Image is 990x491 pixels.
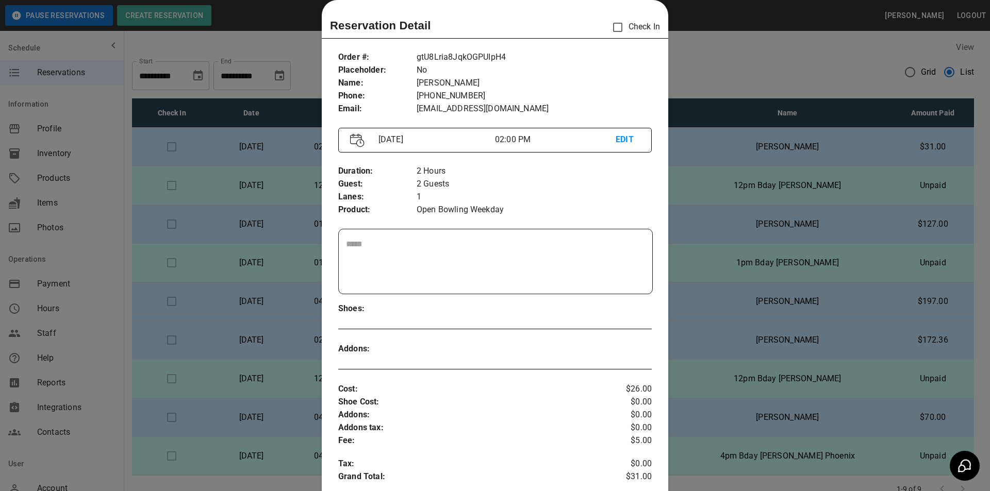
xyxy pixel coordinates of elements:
p: Product : [338,204,417,216]
p: Guest : [338,178,417,191]
p: No [417,64,652,77]
p: $5.00 [600,434,652,447]
p: Fee : [338,434,600,447]
p: $0.00 [600,409,652,421]
p: Phone : [338,90,417,103]
p: Addons tax : [338,421,600,434]
p: $26.00 [600,383,652,396]
p: 02:00 PM [495,133,616,146]
p: $0.00 [600,396,652,409]
p: $31.00 [600,470,652,486]
p: [PERSON_NAME] [417,77,652,90]
p: [EMAIL_ADDRESS][DOMAIN_NAME] [417,103,652,115]
p: Grand Total : [338,470,600,486]
p: Name : [338,77,417,90]
p: Cost : [338,383,600,396]
p: Addons : [338,409,600,421]
p: Open Bowling Weekday [417,204,652,216]
p: Shoes : [338,302,417,315]
p: Lanes : [338,191,417,204]
p: gtU8Lria8JqkOGPUIpH4 [417,51,652,64]
p: Order # : [338,51,417,64]
p: Reservation Detail [330,17,431,34]
img: Vector [350,133,365,147]
p: 2 Hours [417,165,652,178]
p: Email : [338,103,417,115]
p: $0.00 [600,421,652,434]
p: Placeholder : [338,64,417,77]
p: Check In [607,16,660,38]
p: [PHONE_NUMBER] [417,90,652,103]
p: $0.00 [600,458,652,470]
p: Addons : [338,343,417,355]
p: Duration : [338,165,417,178]
p: EDIT [616,133,640,146]
p: Tax : [338,458,600,470]
p: [DATE] [374,133,495,146]
p: 1 [417,191,652,204]
p: 2 Guests [417,178,652,191]
p: Shoe Cost : [338,396,600,409]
